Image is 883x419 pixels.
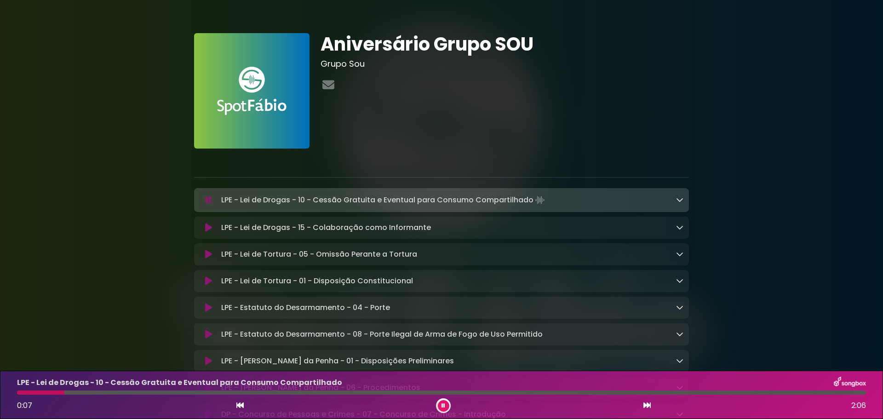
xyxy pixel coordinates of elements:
h1: Aniversário Grupo SOU [321,33,689,55]
p: LPE - Lei de Drogas - 15 - Colaboração como Informante [221,222,431,233]
p: LPE - Lei de Drogas - 10 - Cessão Gratuita e Eventual para Consumo Compartilhado [221,194,546,207]
p: LPE - [PERSON_NAME] da Penha - 01 - Disposições Preliminares [221,356,454,367]
img: songbox-logo-white.png [834,377,866,389]
p: LPE - Lei de Tortura - 05 - Omissão Perante a Tortura [221,249,417,260]
h3: Grupo Sou [321,59,689,69]
p: LPE - Estatuto do Desarmamento - 04 - Porte [221,302,390,313]
p: LPE - Lei de Drogas - 10 - Cessão Gratuita e Eventual para Consumo Compartilhado [17,377,342,388]
img: FAnVhLgaRSStWruMDZa6 [194,33,310,149]
p: LPE - Estatuto do Desarmamento - 08 - Porte Ilegal de Arma de Fogo de Uso Permitido [221,329,543,340]
span: 2:06 [851,400,866,411]
p: LPE - Lei de Tortura - 01 - Disposição Constitucional [221,276,413,287]
span: 0:07 [17,400,32,411]
img: waveform4.gif [533,194,546,207]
